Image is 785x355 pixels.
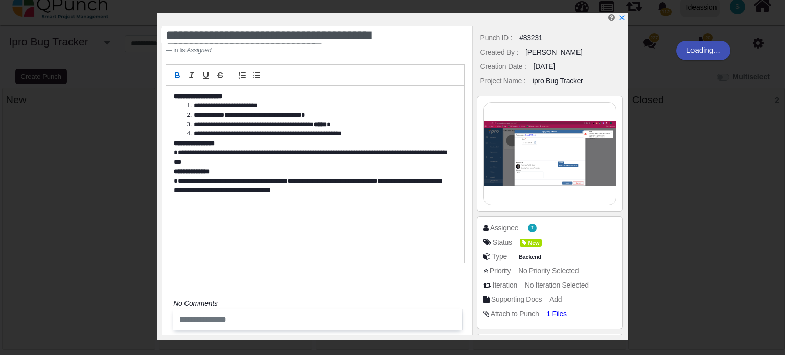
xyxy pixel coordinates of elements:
i: No Comments [173,299,217,307]
div: Loading... [676,41,730,60]
div: Type [492,251,507,262]
i: Edit Punch [608,14,615,21]
a: x [618,14,626,22]
svg: x [618,14,626,21]
u: Assigned [187,46,211,54]
div: [PERSON_NAME] [525,47,583,58]
span: No Priority Selected [518,267,579,275]
span: Add [549,295,562,303]
span: Backend [517,253,544,262]
div: Iteration [493,280,517,291]
div: Attach to Punch [491,309,539,319]
div: Punch ID : [480,33,513,43]
div: Project Name : [480,76,526,86]
div: ipro Bug Tracker [533,76,583,86]
div: Assignee [490,223,518,233]
span: T [531,226,533,230]
footer: in list [166,45,412,55]
cite: Source Title [187,46,211,54]
div: Created By : [480,47,518,58]
div: Creation Date : [480,61,526,72]
div: Status [493,237,512,248]
div: #83231 [519,33,542,43]
span: New [520,239,542,247]
span: No Iteration Selected [525,281,589,289]
div: Priority [490,266,511,276]
span: Thalha [528,224,537,232]
span: <div><span class="badge badge-secondary" style="background-color: #A4DD00"> <i class="fa fa-tag p... [520,237,542,248]
div: Supporting Docs [491,294,542,305]
div: [DATE] [534,61,555,72]
span: 1 Files [546,310,566,318]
